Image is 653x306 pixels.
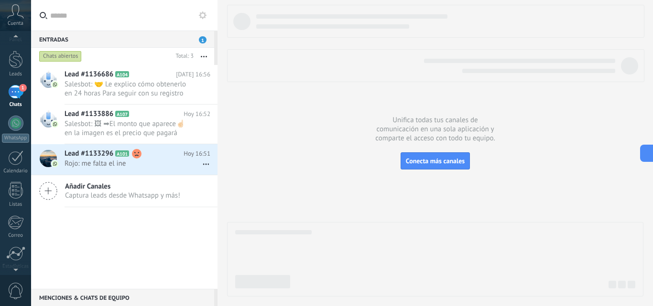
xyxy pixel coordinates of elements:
[401,152,470,169] button: Conecta más canales
[176,70,210,79] span: [DATE] 16:56
[2,201,30,208] div: Listas
[65,159,192,168] span: Rojo: me falta el ine
[65,80,192,98] span: Salesbot: 🤝 Le explico cómo obtenerlo en 24 horas Para seguir con su registro debemos llenar la s...
[2,134,29,143] div: WhatsApp
[31,289,214,306] div: Menciones & Chats de equipo
[184,109,210,119] span: Hoy 16:52
[115,150,129,157] span: A101
[39,51,82,62] div: Chats abiertos
[31,65,218,104] a: Lead #1136686 A104 [DATE] 16:56 Salesbot: 🤝 Le explico cómo obtenerlo en 24 horas Para seguir con...
[65,182,180,191] span: Añadir Canales
[31,105,218,144] a: Lead #1133886 A107 Hoy 16:52 Salesbot: 🖼 ➡El monto que aparece☝🏻en la imagen es el precio que pag...
[2,71,30,77] div: Leads
[65,149,113,158] span: Lead #1133296
[199,36,207,43] span: 1
[31,31,214,48] div: Entradas
[65,191,180,200] span: Captura leads desde Whatsapp y más!
[194,48,214,65] button: Más
[31,144,218,175] a: Lead #1133296 A101 Hoy 16:51 Rojo: me falta el ine
[115,71,129,77] span: A104
[2,168,30,174] div: Calendario
[406,157,465,165] span: Conecta más canales
[52,121,58,127] img: com.amocrm.amocrmwa.svg
[2,232,30,239] div: Correo
[8,21,23,27] span: Cuenta
[52,81,58,88] img: com.amocrm.amocrmwa.svg
[65,119,192,137] span: Salesbot: 🖼 ➡El monto que aparece☝🏻en la imagen es el precio que pagará cada mes por el equipo en...
[19,84,27,92] span: 1
[2,102,30,108] div: Chats
[172,52,194,61] div: Total: 3
[65,109,113,119] span: Lead #1133886
[184,149,210,158] span: Hoy 16:51
[65,70,113,79] span: Lead #1136686
[115,111,129,117] span: A107
[52,160,58,167] img: com.amocrm.amocrmwa.svg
